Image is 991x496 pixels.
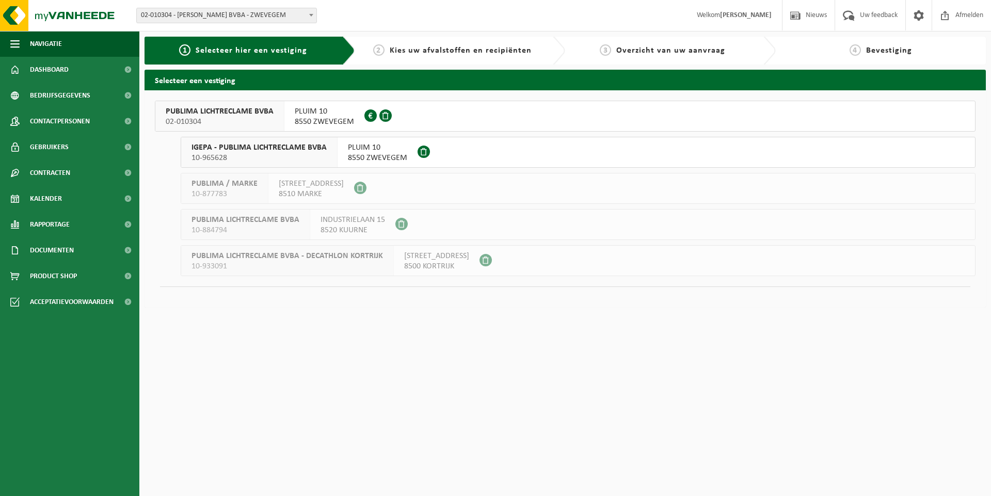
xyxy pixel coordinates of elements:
span: Product Shop [30,263,77,289]
span: 10-965628 [191,153,327,163]
span: Contactpersonen [30,108,90,134]
span: PUBLIMA LICHTRECLAME BVBA [191,215,299,225]
span: Selecteer hier een vestiging [196,46,307,55]
span: Acceptatievoorwaarden [30,289,114,315]
span: 10-884794 [191,225,299,235]
button: IGEPA - PUBLIMA LICHTRECLAME BVBA 10-965628 PLUIM 108550 ZWEVEGEM [181,137,976,168]
span: [STREET_ADDRESS] [279,179,344,189]
span: Bevestiging [866,46,912,55]
span: PLUIM 10 [295,106,354,117]
span: Rapportage [30,212,70,237]
span: PLUIM 10 [348,142,407,153]
span: IGEPA - PUBLIMA LICHTRECLAME BVBA [191,142,327,153]
span: 3 [600,44,611,56]
span: 1 [179,44,190,56]
span: 4 [850,44,861,56]
span: 8510 MARKE [279,189,344,199]
button: PUBLIMA LICHTRECLAME BVBA 02-010304 PLUIM 108550 ZWEVEGEM [155,101,976,132]
span: PUBLIMA LICHTRECLAME BVBA - DECATHLON KORTRIJK [191,251,383,261]
span: Dashboard [30,57,69,83]
span: PUBLIMA / MARKE [191,179,258,189]
span: Contracten [30,160,70,186]
span: PUBLIMA LICHTRECLAME BVBA [166,106,274,117]
span: 10-933091 [191,261,383,271]
span: Gebruikers [30,134,69,160]
span: 02-010304 - PUBLIMA LICHTRECLAME BVBA - ZWEVEGEM [136,8,317,23]
strong: [PERSON_NAME] [720,11,772,19]
span: 8500 KORTRIJK [404,261,469,271]
span: Documenten [30,237,74,263]
span: Overzicht van uw aanvraag [616,46,725,55]
span: 8550 ZWEVEGEM [348,153,407,163]
h2: Selecteer een vestiging [145,70,986,90]
span: 2 [373,44,385,56]
span: 8550 ZWEVEGEM [295,117,354,127]
span: INDUSTRIELAAN 15 [321,215,385,225]
span: [STREET_ADDRESS] [404,251,469,261]
span: Kies uw afvalstoffen en recipiënten [390,46,532,55]
span: 8520 KUURNE [321,225,385,235]
span: Bedrijfsgegevens [30,83,90,108]
span: 10-877783 [191,189,258,199]
span: Navigatie [30,31,62,57]
span: Kalender [30,186,62,212]
span: 02-010304 [166,117,274,127]
span: 02-010304 - PUBLIMA LICHTRECLAME BVBA - ZWEVEGEM [137,8,316,23]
